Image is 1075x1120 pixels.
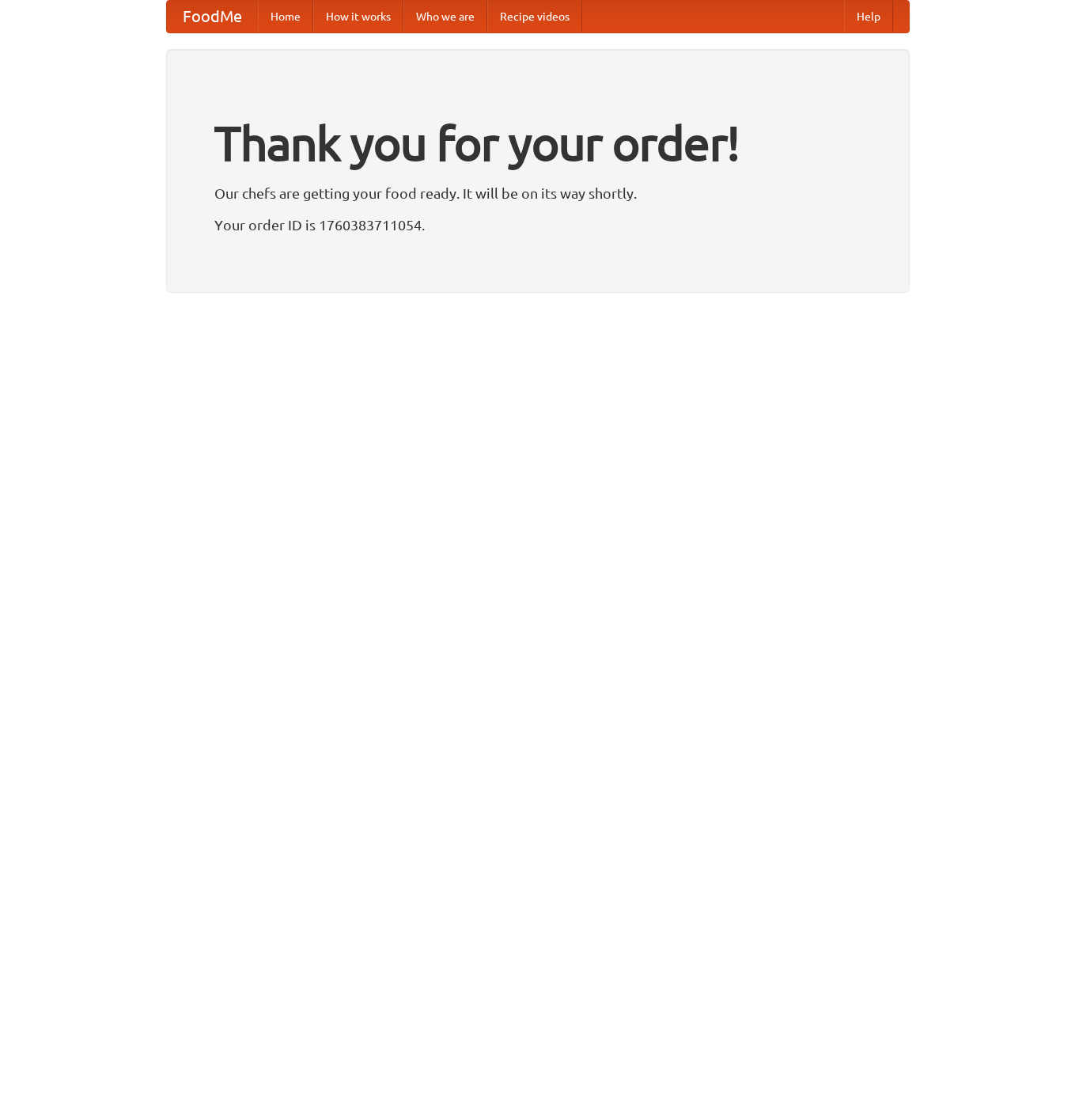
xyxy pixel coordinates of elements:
a: Who we are [403,1,487,32]
a: Recipe videos [487,1,582,32]
a: Help [844,1,893,32]
a: How it works [313,1,403,32]
a: FoodMe [167,1,258,32]
p: Your order ID is 1760383711054. [214,213,861,237]
a: Home [258,1,313,32]
p: Our chefs are getting your food ready. It will be on its way shortly. [214,181,861,205]
h1: Thank you for your order! [214,105,861,181]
